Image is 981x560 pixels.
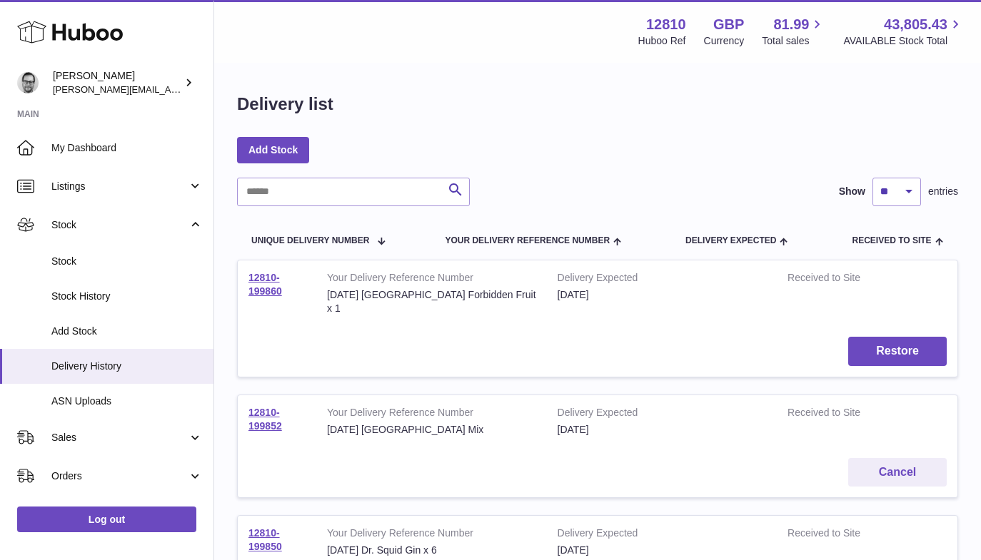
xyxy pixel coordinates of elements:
strong: GBP [713,15,744,34]
img: alex@digidistiller.com [17,72,39,93]
a: 81.99 Total sales [762,15,825,48]
span: Listings [51,180,188,193]
div: [DATE] [558,544,767,557]
span: Total sales [762,34,825,48]
button: Cancel [848,458,947,487]
span: Sales [51,431,188,444]
span: Stock History [51,290,203,303]
strong: Delivery Expected [558,406,767,423]
span: Add Stock [51,325,203,338]
span: Received to Site [852,236,931,245]
div: Huboo Ref [638,34,686,48]
a: 12810-199860 [248,272,282,297]
strong: Your Delivery Reference Number [327,526,536,544]
strong: Your Delivery Reference Number [327,406,536,423]
span: Delivery History [51,360,203,373]
div: [DATE] [GEOGRAPHIC_DATA] Mix [327,423,536,437]
strong: Received to Site [788,526,895,544]
span: 43,805.43 [884,15,947,34]
span: My Dashboard [51,141,203,155]
span: Orders [51,469,188,483]
div: Currency [704,34,745,48]
a: Add Stock [237,137,309,163]
strong: Received to Site [788,271,895,288]
a: 43,805.43 AVAILABLE Stock Total [843,15,964,48]
span: Delivery Expected [685,236,776,245]
span: 81.99 [773,15,809,34]
button: Restore [848,337,947,366]
div: [DATE] [558,423,767,437]
a: 12810-199852 [248,407,282,432]
a: 12810-199850 [248,527,282,552]
span: [PERSON_NAME][EMAIL_ADDRESS][DOMAIN_NAME] [53,83,286,95]
div: [DATE] [GEOGRAPHIC_DATA] Forbidden Fruit x 1 [327,288,536,315]
strong: Delivery Expected [558,271,767,288]
a: Log out [17,506,196,532]
div: [PERSON_NAME] [53,69,181,96]
span: AVAILABLE Stock Total [843,34,964,48]
strong: Received to Site [788,406,895,423]
span: ASN Uploads [51,394,203,408]
strong: 12810 [646,15,686,34]
span: entries [928,185,958,198]
div: [DATE] Dr. Squid Gin x 6 [327,544,536,557]
span: Your Delivery Reference Number [445,236,610,245]
strong: Your Delivery Reference Number [327,271,536,288]
span: Stock [51,218,188,232]
strong: Delivery Expected [558,526,767,544]
h1: Delivery list [237,93,333,116]
label: Show [839,185,865,198]
span: Unique Delivery Number [251,236,369,245]
span: Stock [51,255,203,268]
div: [DATE] [558,288,767,302]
